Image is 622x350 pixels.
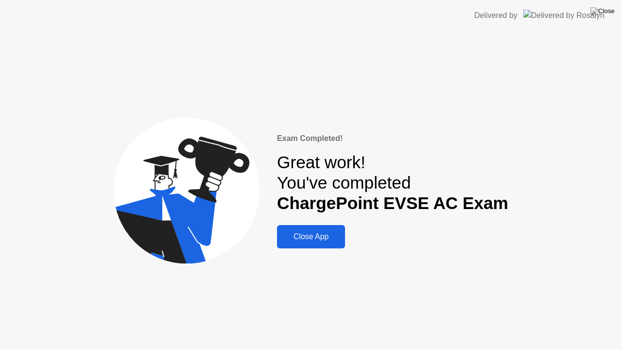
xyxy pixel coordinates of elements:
[277,225,345,248] button: Close App
[277,133,508,144] div: Exam Completed!
[280,232,342,241] div: Close App
[277,152,508,214] div: Great work! You've completed
[590,7,615,15] img: Close
[277,193,508,212] b: ChargePoint EVSE AC Exam
[474,10,518,21] div: Delivered by
[523,10,605,21] img: Delivered by Rosalyn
